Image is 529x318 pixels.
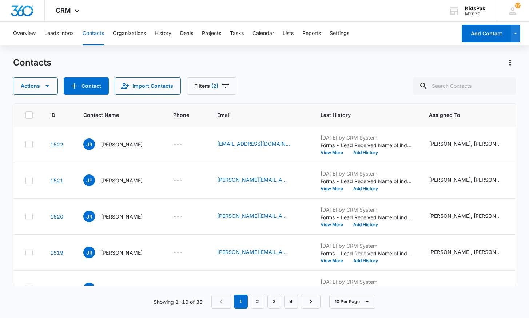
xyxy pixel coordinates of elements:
[83,138,95,150] span: JR
[180,22,193,45] button: Deals
[429,212,515,221] div: Assigned To - Pat Johnson, Stan Seago - Select to Edit Field
[217,284,290,292] a: [PERSON_NAME][EMAIL_ADDRESS][DOMAIN_NAME]
[217,111,293,119] span: Email
[173,176,196,185] div: Phone - - Select to Edit Field
[301,295,321,309] a: Next Page
[83,174,95,186] span: JF
[217,176,303,185] div: Email - jamie.felton@tsd.org - Select to Edit Field
[83,247,156,258] div: Contact Name - Jody Roberts - Select to Edit Field
[173,284,196,293] div: Phone - - Select to Edit Field
[50,286,63,292] a: Navigate to contact details page for Stan Seago
[321,278,411,286] p: [DATE] by CRM System
[83,138,156,150] div: Contact Name - Jennifer Rodriguez-Vega - Select to Edit Field
[115,77,181,95] button: Import Contacts
[230,22,244,45] button: Tasks
[83,283,95,294] span: SS
[429,248,515,257] div: Assigned To - Pat Johnson, Stan Seago - Select to Edit Field
[429,176,502,184] div: [PERSON_NAME], [PERSON_NAME]
[83,211,95,222] span: JR
[101,249,143,256] p: [PERSON_NAME]
[101,177,143,184] p: [PERSON_NAME]
[173,111,189,119] span: Phone
[13,77,58,95] button: Actions
[50,141,63,148] a: Navigate to contact details page for Jennifer Rodriguez-Vega
[101,285,143,293] p: [PERSON_NAME]
[321,134,411,141] p: [DATE] by CRM System
[465,11,485,16] div: account id
[211,295,321,309] nav: Pagination
[217,212,303,221] div: Email - Jenna.Rodgers@summitstonehealth.org - Select to Edit Field
[429,176,515,185] div: Assigned To - Pat Johnson, Stan Seago - Select to Edit Field
[173,176,183,185] div: ---
[154,298,203,306] p: Showing 1-10 of 38
[321,213,411,221] p: Forms - Lead Received Name of individual submitting this request: [PERSON_NAME] Email: [PERSON_NA...
[429,111,504,119] span: Assigned To
[252,22,274,45] button: Calendar
[348,187,383,191] button: Add History
[173,284,183,293] div: ---
[211,83,218,89] span: (2)
[83,174,156,186] div: Contact Name - Jamie Felton - Select to Edit Field
[515,3,521,8] span: 175
[64,77,109,95] button: Add Contact
[155,22,171,45] button: History
[348,150,383,155] button: Add History
[515,3,521,8] div: notifications count
[321,177,411,185] p: Forms - Lead Received Name of individual submitting this request: [PERSON_NAME] Email: [PERSON_NA...
[348,223,383,227] button: Add History
[83,211,156,222] div: Contact Name - Jenna Rodgers - Select to Edit Field
[173,212,196,221] div: Phone - - Select to Edit Field
[50,111,55,119] span: ID
[348,259,383,263] button: Add History
[83,22,104,45] button: Contacts
[217,248,303,257] div: Email - jody.roberts@tsd.org - Select to Edit Field
[50,213,63,220] a: Navigate to contact details page for Jenna Rodgers
[267,295,281,309] a: Page 3
[429,140,515,149] div: Assigned To - Pat Johnson, Stan Seago - Select to Edit Field
[283,22,294,45] button: Lists
[217,140,303,149] div: Email - jrodriguezvega@bgclarimer.org - Select to Edit Field
[217,284,303,293] div: Email - stan@kidspak.org - Select to Edit Field
[217,212,290,220] a: [PERSON_NAME][EMAIL_ADDRESS][PERSON_NAME][DOMAIN_NAME]
[173,140,183,149] div: ---
[321,141,411,149] p: Forms - Lead Received Name of individual submitting this request: [PERSON_NAME] Email: [EMAIL_ADD...
[173,248,196,257] div: Phone - - Select to Edit Field
[429,140,502,148] div: [PERSON_NAME], [PERSON_NAME]
[429,284,515,293] div: Assigned To - Pat Johnson, Stan Seago - Select to Edit Field
[321,187,348,191] button: View More
[329,295,375,309] button: 10 Per Page
[284,295,298,309] a: Page 4
[251,295,264,309] a: Page 2
[321,111,401,119] span: Last History
[321,206,411,213] p: [DATE] by CRM System
[101,213,143,220] p: [PERSON_NAME]
[173,140,196,149] div: Phone - - Select to Edit Field
[202,22,221,45] button: Projects
[217,176,290,184] a: [PERSON_NAME][EMAIL_ADDRESS][PERSON_NAME][DOMAIN_NAME]
[13,57,51,68] h1: Contacts
[234,295,248,309] em: 1
[187,77,236,95] button: Filters
[429,212,502,220] div: [PERSON_NAME], [PERSON_NAME]
[321,170,411,177] p: [DATE] by CRM System
[302,22,321,45] button: Reports
[101,141,143,148] p: [PERSON_NAME]
[83,247,95,258] span: JR
[56,7,71,14] span: CRM
[113,22,146,45] button: Organizations
[83,111,145,119] span: Contact Name
[321,242,411,250] p: [DATE] by CRM System
[321,223,348,227] button: View More
[217,248,290,256] a: [PERSON_NAME][EMAIL_ADDRESS][PERSON_NAME][DOMAIN_NAME]
[504,57,516,68] button: Actions
[321,150,348,155] button: View More
[50,250,63,256] a: Navigate to contact details page for Jody Roberts
[465,5,485,11] div: account name
[13,22,36,45] button: Overview
[83,283,156,294] div: Contact Name - Stan Seago - Select to Edit Field
[429,284,502,292] div: [PERSON_NAME], [PERSON_NAME]
[44,22,74,45] button: Leads Inbox
[462,25,511,42] button: Add Contact
[217,140,290,148] a: [EMAIL_ADDRESS][DOMAIN_NAME]
[321,259,348,263] button: View More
